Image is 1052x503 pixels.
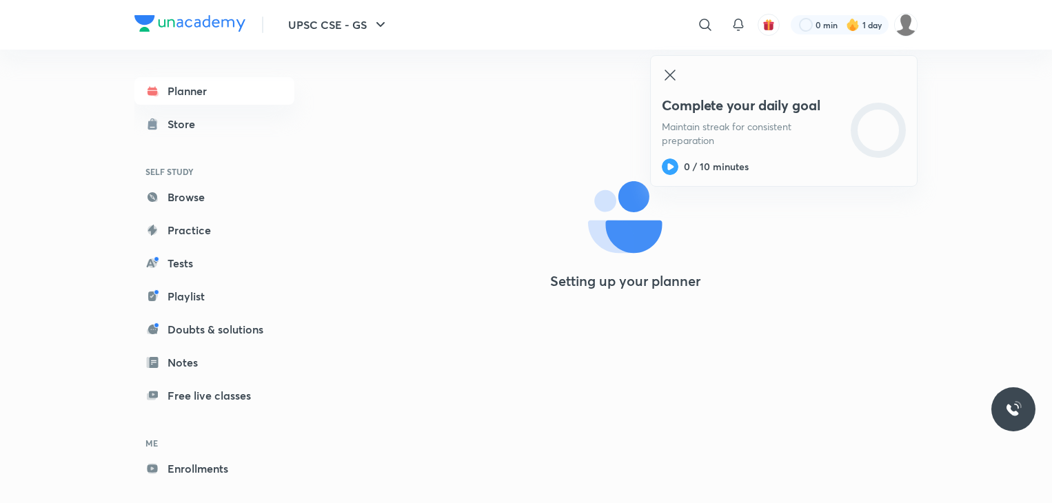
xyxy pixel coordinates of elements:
h6: 0 / 10 minutes [684,160,749,174]
h6: ME [134,431,294,455]
a: Playlist [134,283,294,310]
a: Browse [134,183,294,211]
h4: Complete your daily goal [662,96,841,114]
a: Free live classes [134,382,294,409]
h4: Setting up your planner [550,273,700,289]
a: Enrollments [134,455,294,482]
button: avatar [758,14,780,36]
a: Doubts & solutions [134,316,294,343]
a: Company Logo [134,15,245,35]
a: Store [134,110,294,138]
img: shubham [894,13,918,37]
img: ttu [1005,401,1022,418]
a: Practice [134,216,294,244]
button: UPSC CSE - GS [280,11,397,39]
img: avatar [762,19,775,31]
p: Maintain streak for consistent preparation [662,120,841,147]
img: Company Logo [134,15,245,32]
img: streak [846,18,860,32]
a: Planner [134,77,294,105]
a: Tests [134,249,294,277]
div: Store [168,116,203,132]
a: Notes [134,349,294,376]
h6: SELF STUDY [134,160,294,183]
